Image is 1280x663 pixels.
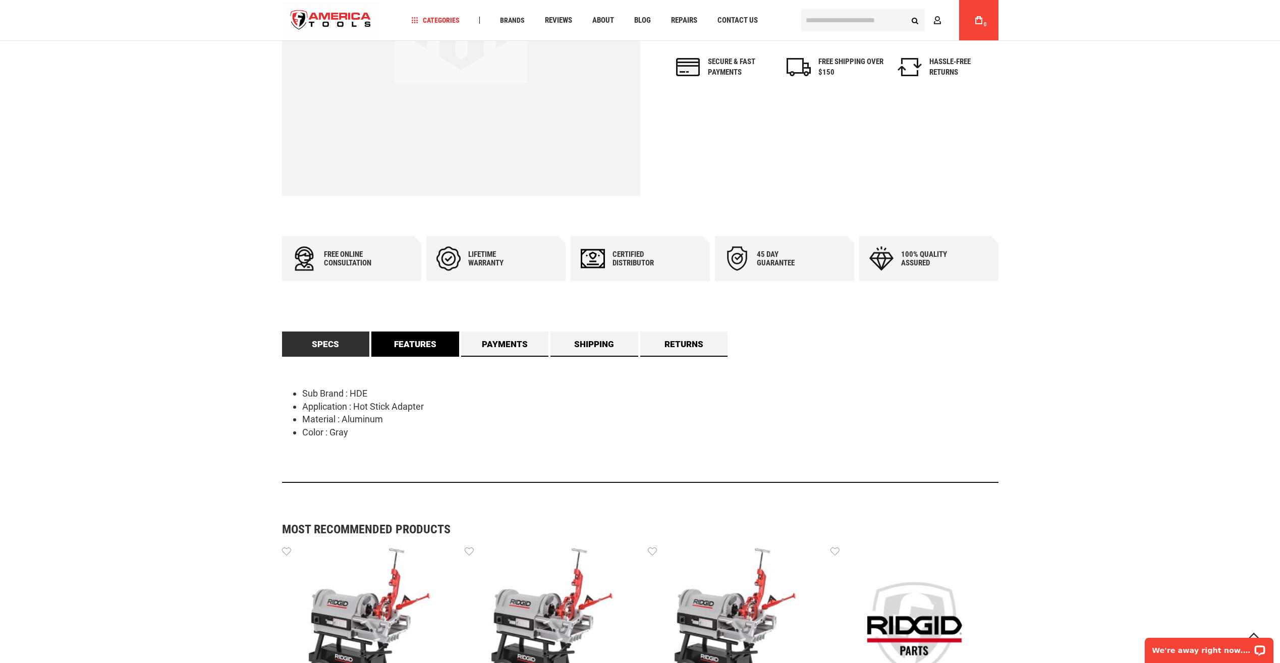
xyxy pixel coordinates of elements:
div: Secure & fast payments [708,57,773,78]
span: Contact Us [717,17,758,24]
span: Reviews [545,17,572,24]
span: 0 [984,22,987,27]
div: HASSLE-FREE RETURNS [929,57,995,78]
li: Color : Gray [302,426,998,439]
img: shipping [787,58,811,76]
div: Certified Distributor [613,250,673,267]
a: Shipping [550,332,638,357]
a: Contact Us [713,14,762,27]
a: Blog [630,14,655,27]
div: 45 day Guarantee [757,250,817,267]
a: Brands [495,14,529,27]
a: Specs [282,332,370,357]
iframe: LiveChat chat widget [1138,631,1280,663]
img: America Tools [282,2,380,39]
div: Lifetime warranty [468,250,529,267]
span: Brands [500,17,525,24]
strong: Most Recommended Products [282,523,963,535]
a: store logo [282,2,380,39]
a: Categories [407,14,464,27]
li: Material : Aluminum [302,413,998,426]
a: Features [371,332,459,357]
a: Repairs [666,14,702,27]
a: Payments [461,332,549,357]
div: 100% quality assured [901,250,962,267]
span: Blog [634,17,651,24]
img: payments [676,58,700,76]
span: Repairs [671,17,697,24]
a: Reviews [540,14,577,27]
button: Search [906,11,925,30]
li: Sub Brand : HDE [302,387,998,400]
a: Returns [640,332,728,357]
div: Free online consultation [324,250,384,267]
span: About [592,17,614,24]
li: Application : Hot Stick Adapter [302,400,998,413]
a: About [588,14,619,27]
div: FREE SHIPPING OVER $150 [818,57,884,78]
span: Categories [411,17,460,24]
img: returns [898,58,922,76]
